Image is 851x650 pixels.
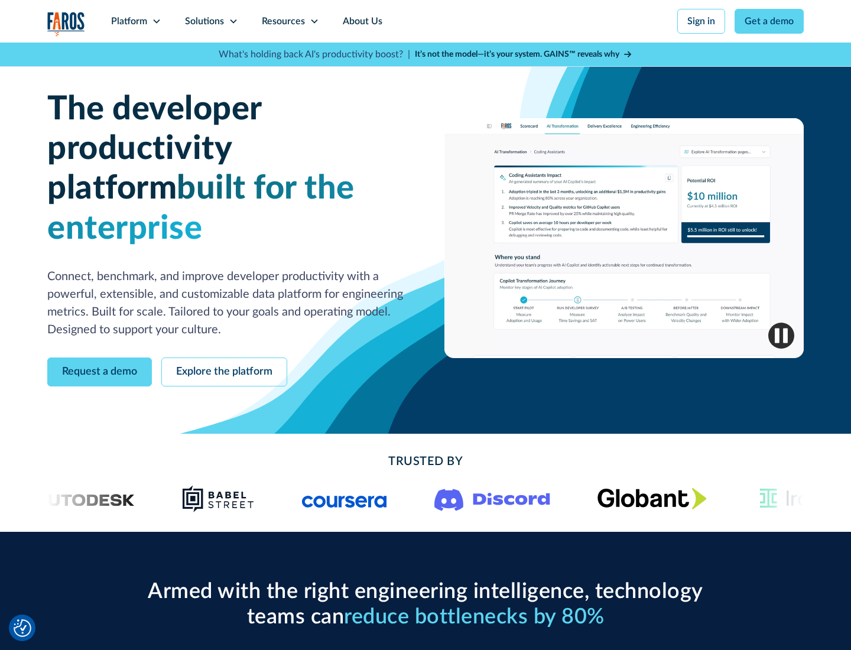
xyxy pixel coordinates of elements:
[47,268,407,339] p: Connect, benchmark, and improve developer productivity with a powerful, extensible, and customiza...
[434,486,550,511] img: Logo of the communication platform Discord.
[262,14,305,28] div: Resources
[47,172,355,245] span: built for the enterprise
[415,48,632,61] a: It’s not the model—it’s your system. GAINS™ reveals why
[415,50,619,58] strong: It’s not the model—it’s your system. GAINS™ reveals why
[344,606,605,628] span: reduce bottlenecks by 80%
[47,12,85,36] a: home
[47,90,407,249] h1: The developer productivity platform
[161,357,287,386] a: Explore the platform
[182,485,255,513] img: Babel Street logo png
[677,9,725,34] a: Sign in
[47,12,85,36] img: Logo of the analytics and reporting company Faros.
[14,619,31,637] img: Revisit consent button
[185,14,224,28] div: Solutions
[735,9,804,34] a: Get a demo
[14,619,31,637] button: Cookie Settings
[47,357,152,386] a: Request a demo
[111,14,147,28] div: Platform
[219,47,410,61] p: What's holding back AI's productivity boost? |
[302,489,387,508] img: Logo of the online learning platform Coursera.
[142,579,709,630] h2: Armed with the right engineering intelligence, technology teams can
[768,323,794,349] img: Pause video
[597,487,707,509] img: Globant's logo
[142,453,709,470] h2: Trusted By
